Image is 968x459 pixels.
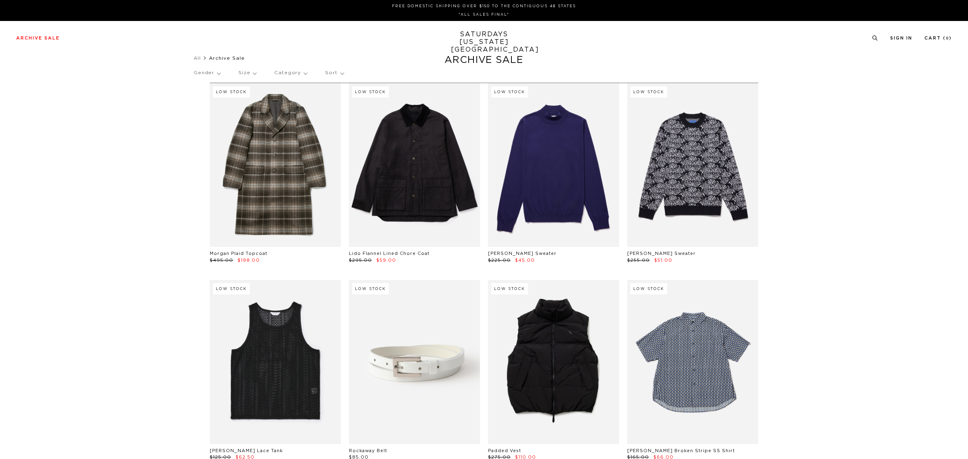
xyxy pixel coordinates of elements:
[924,36,952,40] a: Cart (0)
[451,31,517,54] a: SATURDAYS[US_STATE][GEOGRAPHIC_DATA]
[349,251,430,256] a: Lido Flannel Lined Chore Coat
[213,283,250,294] div: Low Stock
[238,258,260,263] span: $198.00
[210,251,267,256] a: Morgan Plaid Topcoat
[488,449,521,453] a: Padded Vest
[630,86,667,98] div: Low Stock
[630,283,667,294] div: Low Stock
[274,64,307,82] p: Category
[349,258,372,263] span: $295.00
[627,251,696,256] a: [PERSON_NAME] Sweater
[491,283,528,294] div: Low Stock
[213,86,250,98] div: Low Stock
[488,251,557,256] a: [PERSON_NAME] Sweater
[515,258,535,263] span: $45.00
[946,37,949,40] small: 0
[194,64,220,82] p: Gender
[210,449,283,453] a: [PERSON_NAME] Lace Tank
[19,12,949,18] p: *ALL SALES FINAL*
[352,86,389,98] div: Low Stock
[210,258,233,263] span: $495.00
[352,283,389,294] div: Low Stock
[349,449,387,453] a: Rockaway Belt
[627,449,735,453] a: [PERSON_NAME] Broken Stripe SS Shirt
[209,56,245,61] span: Archive Sale
[890,36,912,40] a: Sign In
[325,64,343,82] p: Sort
[376,258,396,263] span: $59.00
[491,86,528,98] div: Low Stock
[627,258,650,263] span: $255.00
[654,258,672,263] span: $51.00
[238,64,256,82] p: Size
[488,258,511,263] span: $225.00
[16,36,60,40] a: Archive Sale
[19,3,949,9] p: FREE DOMESTIC SHIPPING OVER $150 TO THE CONTIGUOUS 48 STATES
[194,56,201,61] a: All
